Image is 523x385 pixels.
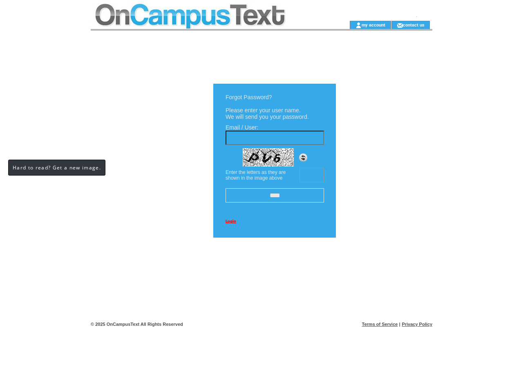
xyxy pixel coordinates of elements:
span: Enter the letters as they are shown in the image above [226,169,286,181]
img: refresh.png;jsessionid=1BECFFF393EEDD626330CE5E3434D47B [299,154,307,162]
span: © 2025 OnCampusText All Rights Reserved [91,322,183,327]
span: Forgot Password? Please enter your user name. We will send you your password. [226,94,309,120]
a: Terms of Service [362,322,398,327]
a: my account [362,22,385,27]
span: | [399,322,400,327]
img: account_icon.gif;jsessionid=1BECFFF393EEDD626330CE5E3434D47B [355,22,362,29]
a: Login [226,219,236,223]
span: Email / User: [226,124,258,131]
img: Captcha.jpg;jsessionid=1BECFFF393EEDD626330CE5E3434D47B [243,148,294,167]
a: contact us [403,22,425,27]
img: contact_us_icon.gif;jsessionid=1BECFFF393EEDD626330CE5E3434D47B [397,22,403,29]
span: Hard to read? Get a new image. [13,164,101,171]
a: Privacy Policy [402,322,432,327]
